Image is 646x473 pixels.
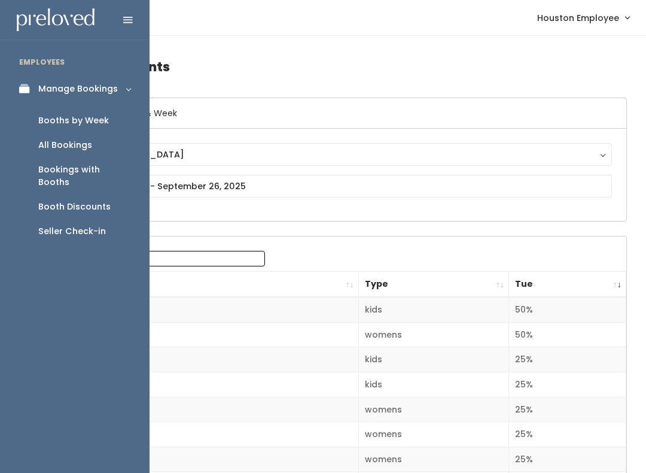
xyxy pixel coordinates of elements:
[62,347,358,372] td: 1
[537,11,619,25] span: Houston Employee
[62,447,358,472] td: 29
[62,397,358,422] td: 15
[38,201,111,213] div: Booth Discounts
[62,422,358,447] td: 18
[112,251,265,266] input: Search:
[61,50,627,83] h4: Booth Discounts
[69,251,265,266] label: Search:
[62,322,358,347] td: 41
[509,447,626,472] td: 25%
[358,447,509,472] td: womens
[358,272,509,298] th: Type: activate to sort column ascending
[87,148,601,161] div: [GEOGRAPHIC_DATA]
[509,372,626,398] td: 25%
[38,139,92,151] div: All Bookings
[358,322,509,347] td: womens
[509,272,626,298] th: Tue: activate to sort column ascending
[358,297,509,322] td: kids
[509,347,626,372] td: 25%
[509,397,626,422] td: 25%
[358,422,509,447] td: womens
[62,297,358,322] td: 6
[62,98,626,129] h6: Select Location & Week
[358,372,509,398] td: kids
[62,372,358,398] td: 11
[525,5,641,31] a: Houston Employee
[76,143,612,166] button: [GEOGRAPHIC_DATA]
[38,83,118,95] div: Manage Bookings
[509,322,626,347] td: 50%
[509,297,626,322] td: 50%
[38,163,130,189] div: Bookings with Booths
[358,397,509,422] td: womens
[62,272,358,298] th: Booth Number: activate to sort column ascending
[38,114,109,127] div: Booths by Week
[38,225,106,238] div: Seller Check-in
[17,8,95,32] img: preloved logo
[358,347,509,372] td: kids
[76,175,612,198] input: September 20 - September 26, 2025
[509,422,626,447] td: 25%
